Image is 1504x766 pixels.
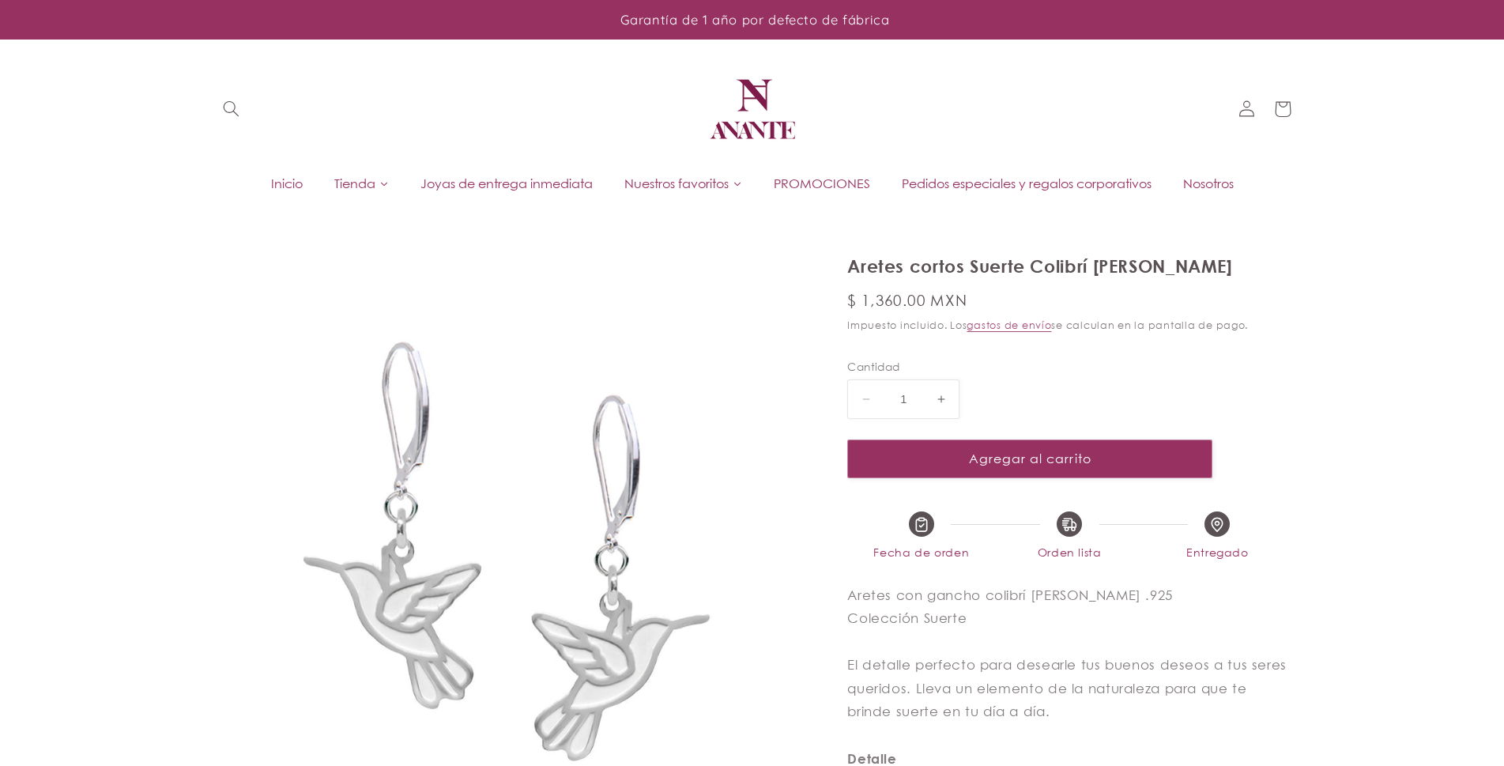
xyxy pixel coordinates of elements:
a: PROMOCIONES [758,172,886,195]
h1: Aretes cortos Suerte Colibrí [PERSON_NAME] [847,255,1291,278]
span: Entregado [1144,543,1291,562]
button: Agregar al carrito [847,440,1212,478]
span: Tienda [334,175,375,192]
span: $ 1,360.00 MXN [847,290,967,312]
a: Joyas de entrega inmediata [405,172,609,195]
span: Fecha de orden [847,543,995,562]
span: Pedidos especiales y regalos corporativos [902,175,1152,192]
span: Inicio [271,175,303,192]
a: Nuestros favoritos [609,172,758,195]
span: Nuestros favoritos [624,175,729,192]
a: Pedidos especiales y regalos corporativos [886,172,1167,195]
span: Nosotros [1183,175,1234,192]
span: PROMOCIONES [774,175,870,192]
span: Joyas de entrega inmediata [420,175,593,192]
img: Anante Joyería | Diseño mexicano [705,62,800,157]
span: Garantía de 1 año por defecto de fábrica [620,11,889,28]
span: Orden lista [995,543,1143,562]
label: Cantidad [847,359,1212,375]
a: Tienda [319,172,405,195]
a: Nosotros [1167,172,1250,195]
summary: Búsqueda [213,91,249,127]
a: Anante Joyería | Diseño mexicano [699,55,806,163]
a: gastos de envío [967,319,1051,331]
div: Impuesto incluido. Los se calculan en la pantalla de pago. [847,317,1291,334]
a: Inicio [255,172,319,195]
